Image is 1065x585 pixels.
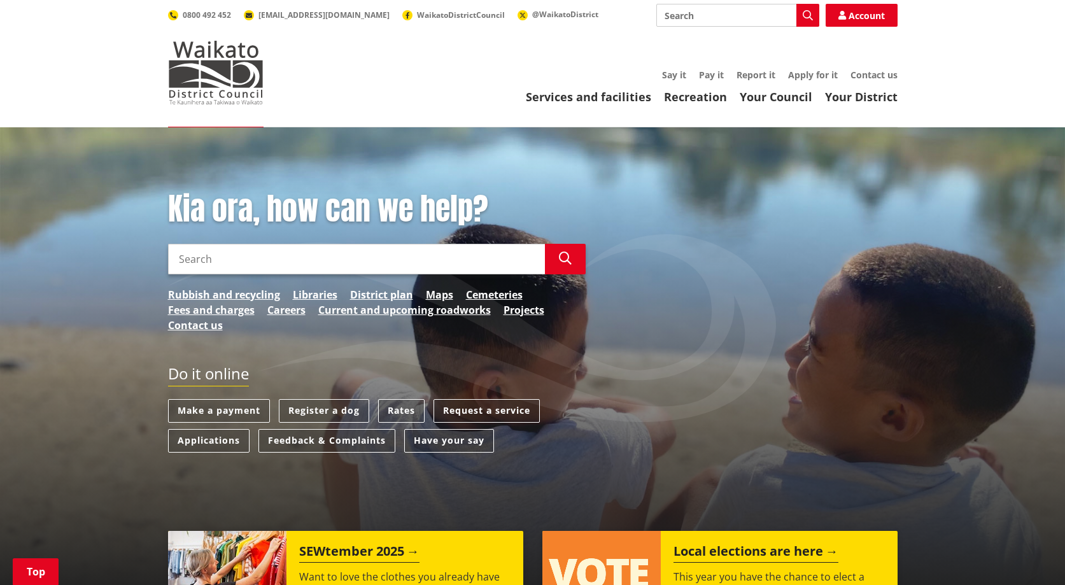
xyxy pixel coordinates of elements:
[674,544,838,563] h2: Local elections are here
[183,10,231,20] span: 0800 492 452
[168,318,223,333] a: Contact us
[168,287,280,302] a: Rubbish and recycling
[168,302,255,318] a: Fees and charges
[518,9,598,20] a: @WaikatoDistrict
[267,302,306,318] a: Careers
[532,9,598,20] span: @WaikatoDistrict
[825,89,898,104] a: Your District
[526,89,651,104] a: Services and facilities
[13,558,59,585] a: Top
[350,287,413,302] a: District plan
[664,89,727,104] a: Recreation
[1006,532,1052,577] iframe: Messenger Launcher
[168,399,270,423] a: Make a payment
[404,429,494,453] a: Have your say
[168,41,264,104] img: Waikato District Council - Te Kaunihera aa Takiwaa o Waikato
[417,10,505,20] span: WaikatoDistrictCouncil
[740,89,812,104] a: Your Council
[244,10,390,20] a: [EMAIL_ADDRESS][DOMAIN_NAME]
[699,69,724,81] a: Pay it
[504,302,544,318] a: Projects
[168,244,545,274] input: Search input
[426,287,453,302] a: Maps
[662,69,686,81] a: Say it
[656,4,819,27] input: Search input
[168,365,249,387] h2: Do it online
[168,429,250,453] a: Applications
[434,399,540,423] a: Request a service
[258,10,390,20] span: [EMAIL_ADDRESS][DOMAIN_NAME]
[168,10,231,20] a: 0800 492 452
[299,544,420,563] h2: SEWtember 2025
[168,191,586,228] h1: Kia ora, how can we help?
[826,4,898,27] a: Account
[850,69,898,81] a: Contact us
[258,429,395,453] a: Feedback & Complaints
[293,287,337,302] a: Libraries
[466,287,523,302] a: Cemeteries
[378,399,425,423] a: Rates
[318,302,491,318] a: Current and upcoming roadworks
[737,69,775,81] a: Report it
[279,399,369,423] a: Register a dog
[788,69,838,81] a: Apply for it
[402,10,505,20] a: WaikatoDistrictCouncil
